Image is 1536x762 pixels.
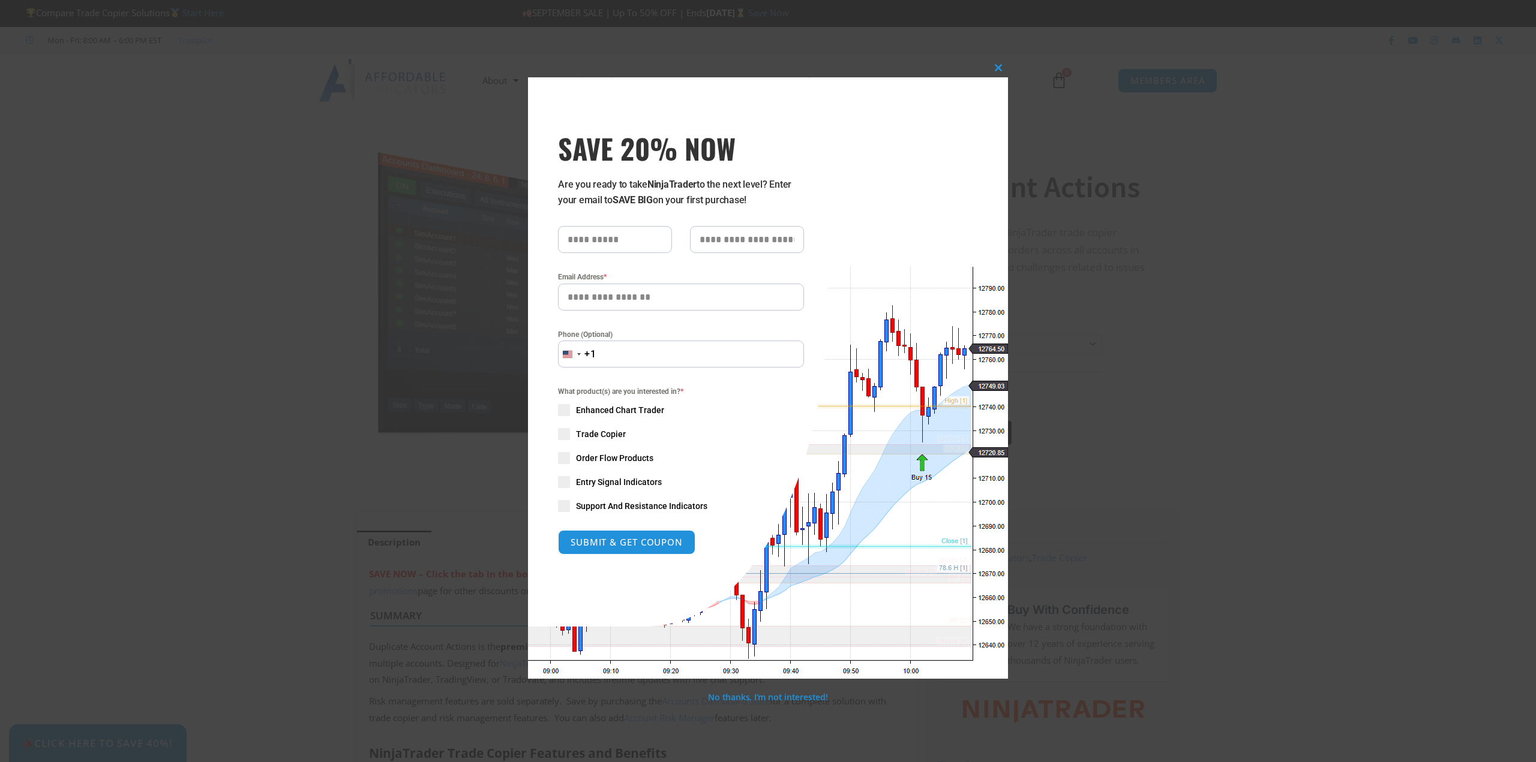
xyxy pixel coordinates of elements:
h3: SAVE 20% NOW [558,131,804,165]
label: Entry Signal Indicators [558,476,804,488]
span: Order Flow Products [576,452,653,464]
button: Selected country [558,341,596,368]
span: Entry Signal Indicators [576,476,662,488]
label: Phone (Optional) [558,329,804,341]
label: Email Address [558,271,804,283]
span: Support And Resistance Indicators [576,500,707,512]
p: Are you ready to take to the next level? Enter your email to on your first purchase! [558,177,804,208]
label: Support And Resistance Indicators [558,500,804,512]
span: Enhanced Chart Trader [576,404,664,416]
span: What product(s) are you interested in? [558,385,804,397]
button: SUBMIT & GET COUPON [558,530,695,555]
div: +1 [584,347,596,362]
a: No thanks, I’m not interested! [708,691,827,703]
strong: NinjaTrader [647,179,697,190]
span: Trade Copier [576,428,626,440]
label: Order Flow Products [558,452,804,464]
label: Trade Copier [558,428,804,440]
strong: SAVE BIG [613,194,653,206]
label: Enhanced Chart Trader [558,404,804,416]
